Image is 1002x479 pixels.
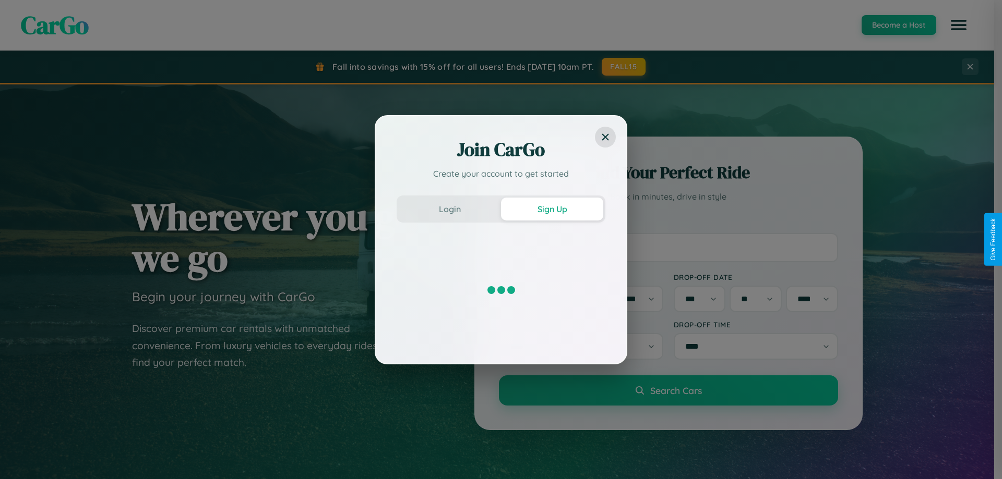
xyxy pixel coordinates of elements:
h2: Join CarGo [397,137,605,162]
button: Login [399,198,501,220]
p: Create your account to get started [397,167,605,180]
button: Sign Up [501,198,603,220]
iframe: Intercom live chat [10,444,35,469]
div: Give Feedback [989,218,997,261]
